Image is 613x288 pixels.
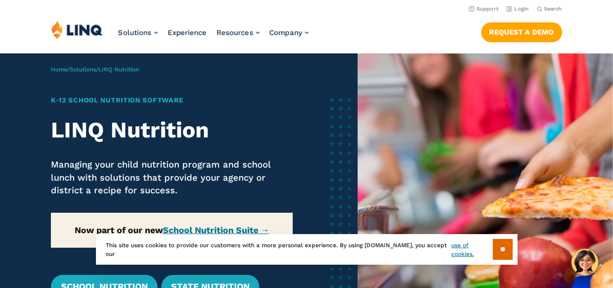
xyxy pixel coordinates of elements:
a: Solutions [70,66,96,73]
a: use of cookies. [451,241,492,258]
a: Company [269,28,309,37]
span: Solutions [118,28,152,37]
nav: Primary Navigation [118,20,309,52]
div: This site uses cookies to provide our customers with a more personal experience. By using [DOMAIN... [96,234,518,265]
span: Resources [217,28,253,37]
a: Home [51,66,67,73]
span: Search [544,6,562,12]
span: LINQ Nutrition [98,66,139,73]
span: / / [51,66,139,73]
strong: LINQ Nutrition [51,117,209,143]
a: Support [469,6,499,12]
h1: K‑12 School Nutrition Software [51,95,292,105]
a: Resources [217,28,260,37]
a: School Nutrition Suite → [163,225,269,235]
a: Experience [168,28,207,37]
img: LINQ | K‑12 Software [51,20,103,39]
button: Hello, have a question? Let’s chat. [571,249,598,276]
p: Managing your child nutrition program and school lunch with solutions that provide your agency or... [51,158,292,197]
a: Request a Demo [481,22,562,42]
button: Open Search Bar [537,5,562,13]
span: Company [269,28,302,37]
a: Login [506,6,529,12]
a: Solutions [118,28,158,37]
strong: Now part of our new [75,225,269,235]
nav: Button Navigation [481,20,562,42]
